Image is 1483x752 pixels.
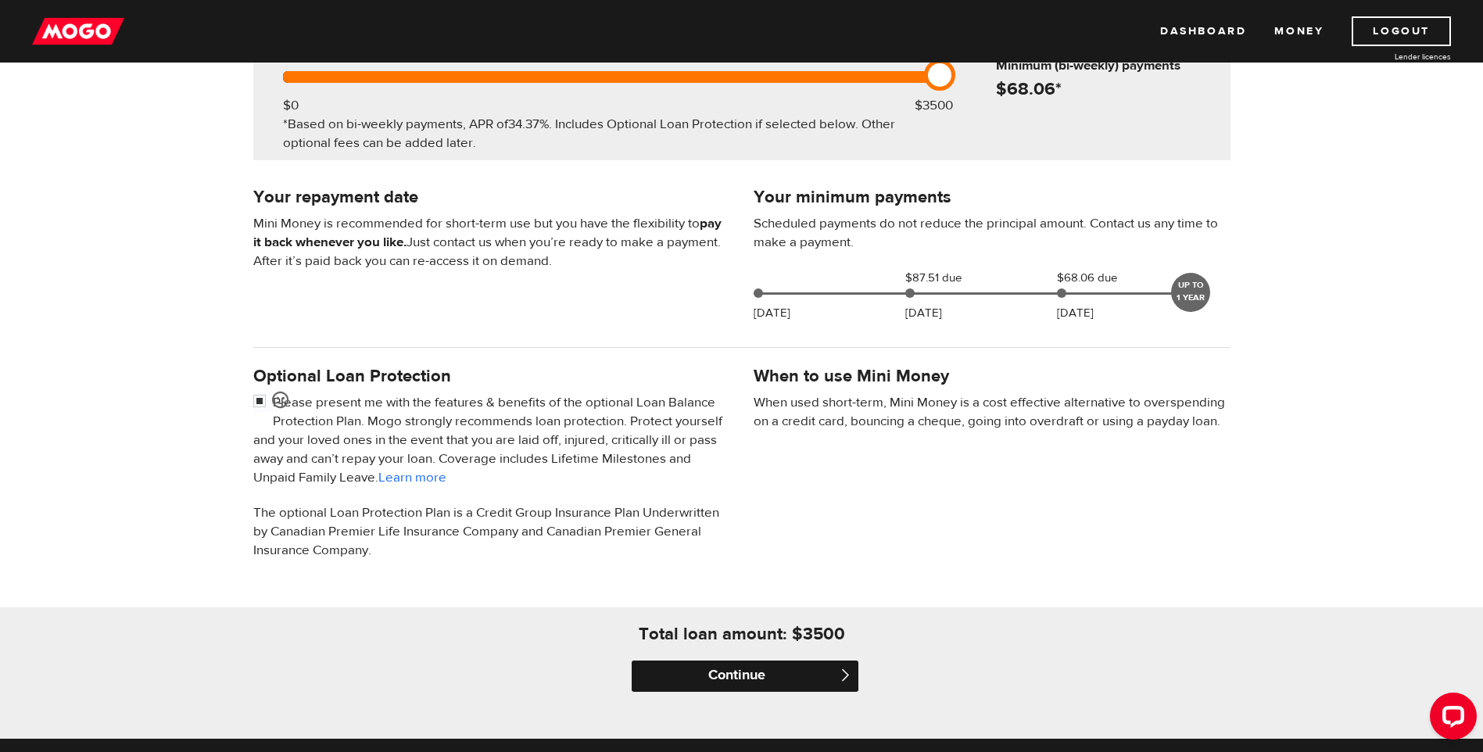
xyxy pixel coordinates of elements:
div: UP TO 1 YEAR [1171,273,1210,312]
a: Dashboard [1160,16,1246,46]
a: Money [1274,16,1324,46]
h4: Your minimum payments [754,186,1230,208]
img: mogo_logo-11ee424be714fa7cbb0f0f49df9e16ec.png [32,16,124,46]
span: $68.06 due [1057,269,1135,288]
div: *Based on bi-weekly payments, APR of . Includes Optional Loan Protection if selected below. Other... [283,115,933,152]
h4: Your repayment date [253,186,730,208]
p: Please present me with the features & benefits of the optional Loan Balance Protection Plan. Mogo... [253,393,730,487]
div: $3500 [915,96,953,115]
p: Mini Money is recommended for short-term use but you have the flexibility to Just contact us when... [253,214,730,270]
span:  [839,668,852,682]
span: 68.06 [1007,77,1055,100]
p: Scheduled payments do not reduce the principal amount. Contact us any time to make a payment. [754,214,1230,252]
a: Logout [1352,16,1451,46]
a: Learn more [378,469,446,486]
h4: Total loan amount: $ [639,623,803,645]
h4: Optional Loan Protection [253,365,730,387]
span: 34.37% [508,116,549,133]
h4: $ [996,78,1224,100]
input: <span class="smiley-face happy"></span> [253,393,273,413]
h4: When to use Mini Money [754,365,949,387]
span: $87.51 due [905,269,983,288]
div: $0 [283,96,299,115]
p: The optional Loan Protection Plan is a Credit Group Insurance Plan Underwritten by Canadian Premi... [253,503,730,560]
p: [DATE] [905,304,942,323]
input: Continue [632,661,858,692]
h4: 3500 [803,623,845,645]
iframe: LiveChat chat widget [1417,686,1483,752]
h6: Minimum (bi-weekly) payments [996,56,1224,75]
a: Lender licences [1334,51,1451,63]
p: [DATE] [1057,304,1094,323]
p: When used short-term, Mini Money is a cost effective alternative to overspending on a credit card... [754,393,1230,431]
b: pay it back whenever you like. [253,215,722,251]
p: [DATE] [754,304,790,323]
